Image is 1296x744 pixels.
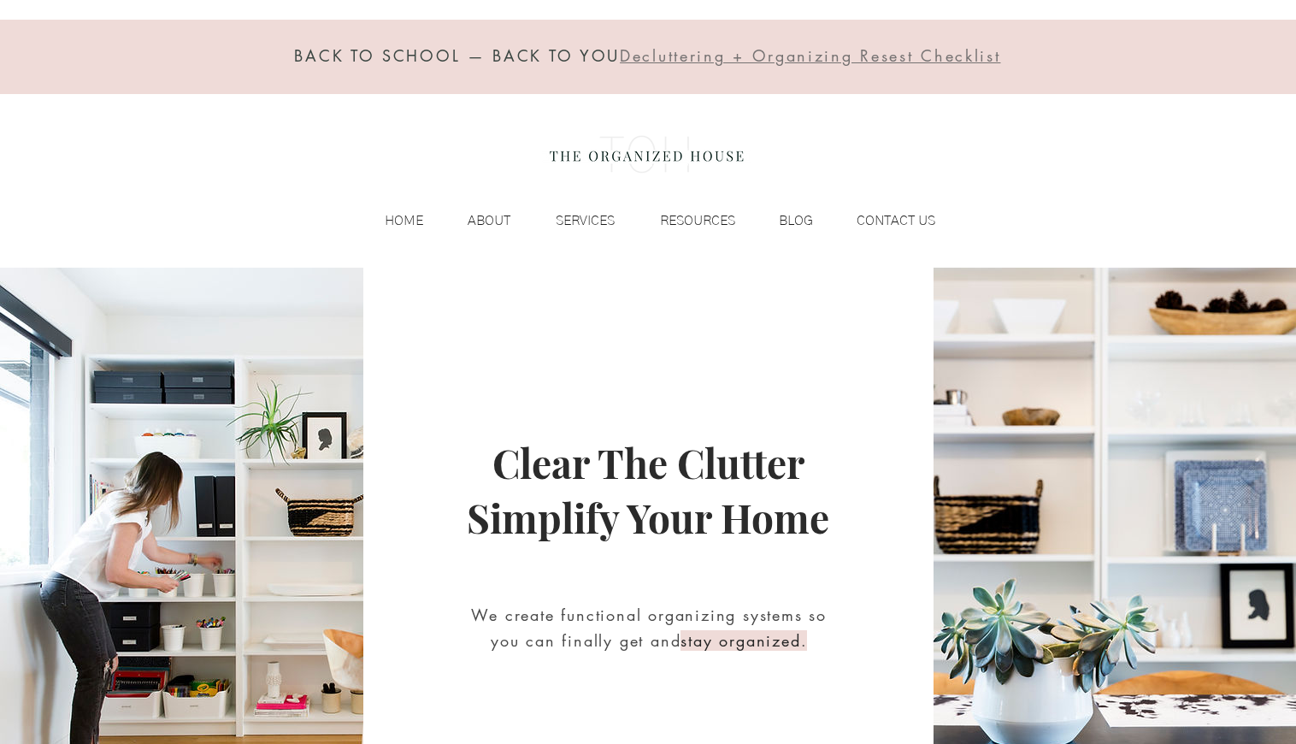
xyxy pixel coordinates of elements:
p: HOME [376,208,432,233]
span: Decluttering + Organizing Resest Checklist [620,45,1000,66]
img: the organized house [542,121,751,189]
a: CONTACT US [822,208,944,233]
p: ABOUT [459,208,519,233]
span: . [801,630,808,651]
a: ABOUT [432,208,519,233]
p: CONTACT US [848,208,944,233]
span: BACK TO SCHOOL — BACK TO YOU [294,45,620,66]
span: stay organized [680,630,800,651]
p: RESOURCES [651,208,744,233]
nav: Site [350,208,944,233]
span: Clear The Clutter Simplify Your Home [467,436,829,544]
span: We create functional organizing systems so you can finally get and [471,605,827,651]
a: Decluttering + Organizing Resest Checklist [620,50,1000,65]
p: SERVICES [547,208,623,233]
a: RESOURCES [623,208,744,233]
p: BLOG [770,208,822,233]
a: HOME [350,208,432,233]
a: BLOG [744,208,822,233]
a: SERVICES [519,208,623,233]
